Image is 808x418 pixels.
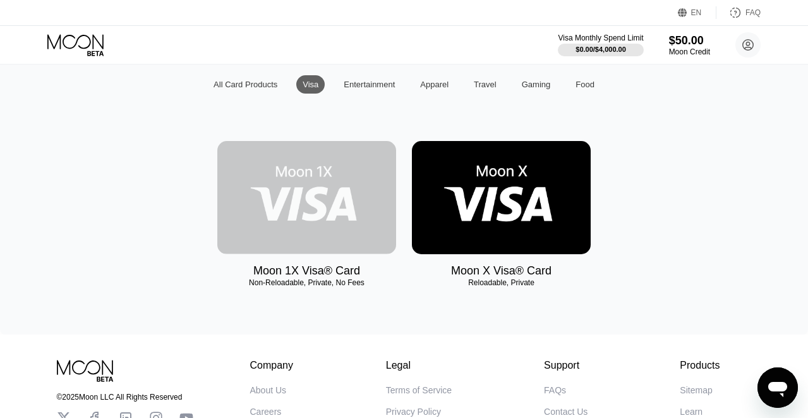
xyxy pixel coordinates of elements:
div: FAQs [544,385,566,395]
div: Careers [250,407,282,417]
div: Travel [467,75,503,94]
div: FAQ [745,8,761,17]
div: Gaming [522,80,551,89]
div: $0.00 / $4,000.00 [576,46,626,53]
div: Visa Monthly Spend Limit$0.00/$4,000.00 [558,34,643,56]
div: Privacy Policy [386,407,441,417]
div: About Us [250,385,287,395]
div: Learn [680,407,702,417]
div: Food [569,75,601,94]
div: Legal [386,360,452,371]
div: All Card Products [207,75,284,94]
div: Entertainment [344,80,395,89]
div: $50.00Moon Credit [669,34,710,56]
div: Apparel [414,75,455,94]
iframe: Button to launch messaging window [757,367,798,408]
div: Contact Us [544,407,588,417]
div: Visa [303,80,318,89]
div: © 2025 Moon LLC All Rights Reserved [57,393,193,402]
div: $50.00 [669,34,710,47]
div: Company [250,360,294,371]
div: EN [678,6,716,19]
div: Gaming [516,75,557,94]
div: Terms of Service [386,385,452,395]
div: Reloadable, Private [412,278,591,287]
div: All Card Products [214,80,277,89]
div: Moon Credit [669,47,710,56]
div: FAQ [716,6,761,19]
div: Non-Reloadable, Private, No Fees [217,278,396,287]
div: EN [691,8,702,17]
div: Moon 1X Visa® Card [253,264,360,278]
div: Moon X Visa® Card [451,264,552,278]
div: Travel [474,80,497,89]
div: Sitemap [680,385,712,395]
div: Products [680,360,720,371]
div: Visa [296,75,325,94]
div: Food [576,80,594,89]
div: Entertainment [337,75,401,94]
div: Visa Monthly Spend Limit [558,34,643,42]
div: Support [544,360,588,371]
div: Apparel [420,80,449,89]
